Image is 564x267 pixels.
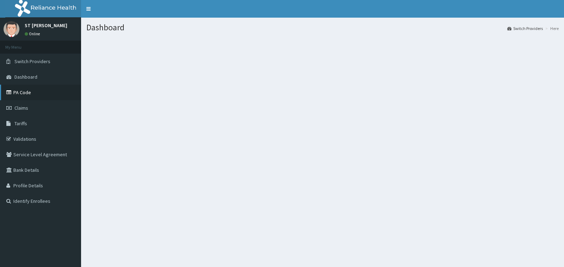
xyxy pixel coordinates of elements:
[4,21,19,37] img: User Image
[86,23,559,32] h1: Dashboard
[25,23,67,28] p: ST [PERSON_NAME]
[507,25,543,31] a: Switch Providers
[14,58,50,65] span: Switch Providers
[14,74,37,80] span: Dashboard
[544,25,559,31] li: Here
[25,31,42,36] a: Online
[14,120,27,127] span: Tariffs
[14,105,28,111] span: Claims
